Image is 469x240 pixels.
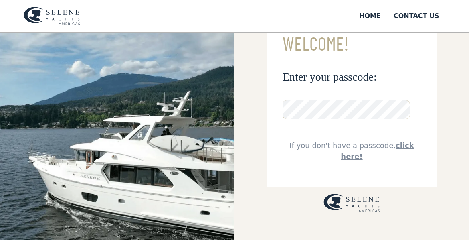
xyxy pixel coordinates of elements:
[394,11,439,21] div: Contact US
[359,11,381,21] div: Home
[24,7,80,25] img: logo
[267,8,437,187] form: Email Form
[323,194,380,212] img: logo
[283,140,421,162] div: If you don't have a passcode,
[283,70,421,84] h3: Enter your passcode:
[341,141,414,161] a: click here!
[283,33,421,54] h3: Welcome!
